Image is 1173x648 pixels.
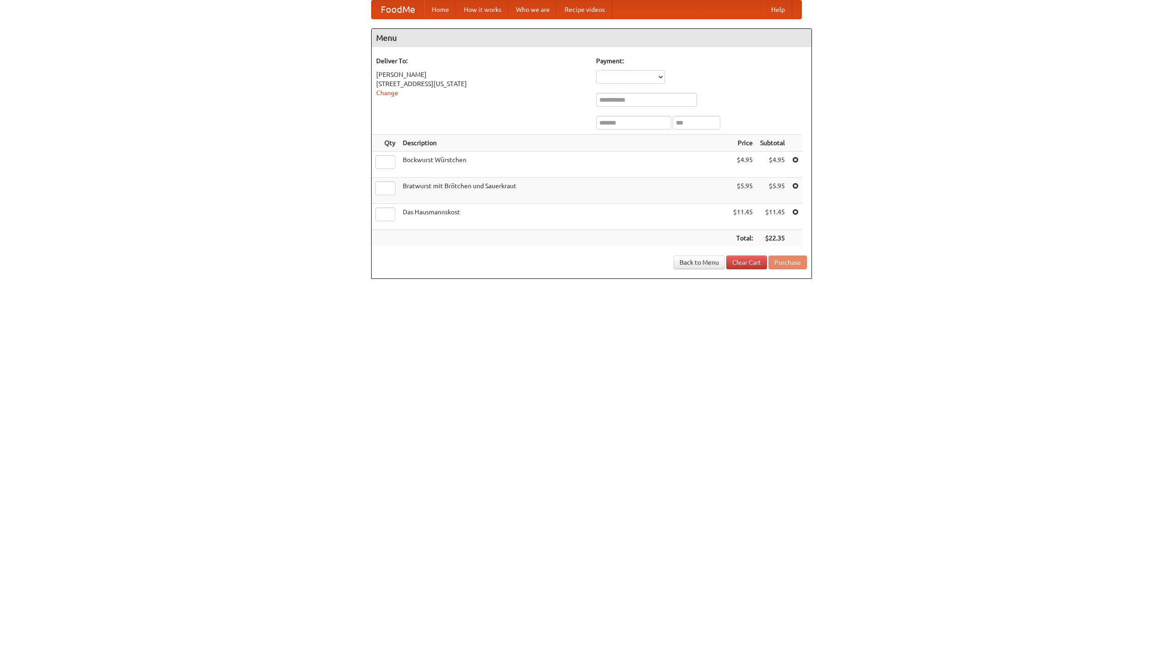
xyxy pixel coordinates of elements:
[376,70,587,79] div: [PERSON_NAME]
[756,178,789,204] td: $5.95
[399,135,729,152] th: Description
[376,56,587,65] h5: Deliver To:
[729,178,756,204] td: $5.95
[764,0,792,19] a: Help
[376,89,398,97] a: Change
[509,0,557,19] a: Who we are
[376,79,587,88] div: [STREET_ADDRESS][US_STATE]
[729,135,756,152] th: Price
[596,56,807,65] h5: Payment:
[756,204,789,230] td: $11.45
[372,29,811,47] h4: Menu
[372,0,424,19] a: FoodMe
[729,152,756,178] td: $4.95
[726,256,767,269] a: Clear Cart
[399,152,729,178] td: Bockwurst Würstchen
[729,204,756,230] td: $11.45
[674,256,725,269] a: Back to Menu
[456,0,509,19] a: How it works
[557,0,612,19] a: Recipe videos
[756,230,789,247] th: $22.35
[424,0,456,19] a: Home
[372,135,399,152] th: Qty
[756,135,789,152] th: Subtotal
[399,178,729,204] td: Bratwurst mit Brötchen und Sauerkraut
[729,230,756,247] th: Total:
[399,204,729,230] td: Das Hausmannskost
[756,152,789,178] td: $4.95
[768,256,807,269] button: Purchase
